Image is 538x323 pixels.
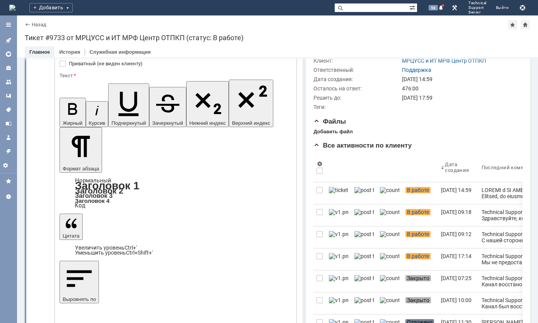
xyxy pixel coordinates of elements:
[75,177,111,184] a: Нормальный
[313,58,400,64] div: Клиент:
[402,95,432,101] span: [DATE] 17:59
[313,76,400,82] div: Дата создания:
[326,270,351,292] a: v1.png
[75,202,85,209] a: Код
[405,209,431,215] span: В работе
[75,192,112,199] a: Заголовок 3
[377,204,402,226] a: counter.png
[329,231,348,237] img: v1.png
[438,182,478,204] a: [DATE] 14:59
[2,159,15,172] a: Настройки
[2,76,15,88] a: Команды и агенты
[450,3,459,12] a: Перейти в интерфейс администратора
[521,20,530,29] div: Сделать домашней страницей
[468,10,487,15] span: Senior
[75,197,109,204] a: Заголовок 4
[189,120,226,126] span: Нижний индекс
[402,67,431,73] a: Поддержка
[60,73,290,78] div: Текст
[29,3,73,12] div: Добавить
[377,270,402,292] a: counter.png
[2,62,15,74] a: Клиенты
[63,166,99,172] span: Формат абзаца
[354,187,374,193] img: post ticket.png
[2,48,15,60] a: Общая аналитика
[75,180,140,192] a: Заголовок 1
[75,250,153,256] a: Decrease
[441,297,472,303] div: [DATE] 10:00
[2,104,15,116] a: Теги
[402,85,519,92] div: 476:00
[405,253,431,259] span: В работе
[124,245,137,251] span: Ctrl+'
[438,204,478,226] a: [DATE] 09:18
[351,292,377,314] a: post ticket.png
[326,182,351,204] a: ticket_notification.png
[405,187,431,193] span: В работе
[402,226,438,248] a: В работе
[329,187,348,193] img: ticket_notification.png
[75,186,123,195] a: Заголовок 2
[402,292,438,314] a: Закрыто
[354,297,374,303] img: post ticket.png
[313,104,400,110] div: Теги:
[313,85,400,92] div: Осталось на ответ:
[351,204,377,226] a: post ticket.png
[111,120,146,126] span: Подчеркнутый
[380,253,399,259] img: counter.png
[2,117,15,130] a: База знаний
[508,20,517,29] div: Добавить в избранное
[317,161,323,167] span: Настройки
[126,250,153,256] span: Ctrl+Shift+'
[402,248,438,270] a: В работе
[380,231,399,237] img: counter.png
[468,1,487,5] span: Technical
[441,187,472,193] div: [DATE] 14:59
[25,34,530,42] div: Тикет #9733 от МРЦУСС и ИТ МРФ Центр ОТПКП (статус: В работе)
[377,226,402,248] a: counter.png
[377,248,402,270] a: counter.png
[2,34,15,46] a: Активности
[2,145,15,158] a: Правила автоматизации
[326,292,351,314] a: v1.png
[326,248,351,270] a: v1.png
[405,231,431,237] span: В работе
[313,142,412,149] span: Все активности по клиенту
[63,296,96,302] span: Выровнять по
[438,226,478,248] a: [DATE] 09:12
[149,87,186,127] button: Зачеркнутый
[354,231,374,237] img: post ticket.png
[2,131,15,144] a: Мой профиль
[380,209,399,215] img: counter.png
[186,81,229,127] button: Нижний индекс
[445,161,469,173] div: Дата создания
[402,270,438,292] a: Закрыто
[405,275,431,281] span: Закрыто
[402,182,438,204] a: В работе
[232,120,270,126] span: Верхний индекс
[63,120,83,126] span: Жирный
[313,95,400,101] div: Решить до:
[438,248,478,270] a: [DATE] 17:14
[86,101,109,127] button: Курсив
[60,261,99,303] button: Выровнять по
[313,118,346,125] span: Файлы
[329,297,348,303] img: v1.png
[354,209,374,215] img: post ticket.png
[60,214,83,240] button: Цитата
[329,275,348,281] img: v1.png
[9,5,15,11] img: logo
[438,153,478,182] th: Дата создания
[89,49,150,55] a: Служебная информация
[518,3,527,12] button: Сохранить лог
[329,253,348,259] img: v1.png
[29,49,50,55] a: Главное
[104,253,200,260] a: [EMAIL_ADDRESS][DOMAIN_NAME]
[152,120,183,126] span: Зачеркнутый
[429,5,438,10] span: 58
[351,182,377,204] a: post ticket.png
[59,49,80,55] a: История
[402,58,486,64] a: МРЦУСС и ИТ МРФ Центр ОТПКП
[2,90,15,102] a: Шаблоны комментариев
[326,204,351,226] a: v1.png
